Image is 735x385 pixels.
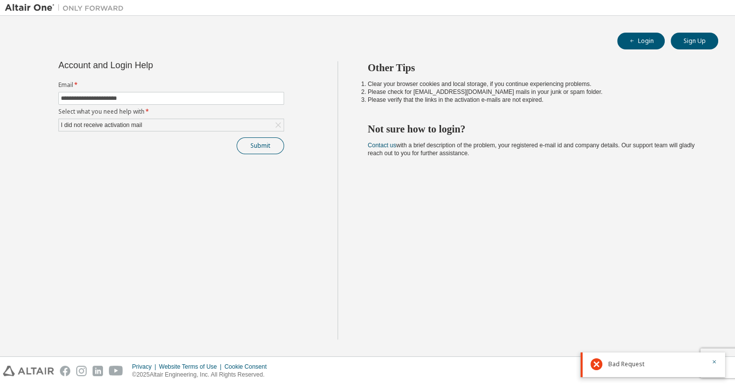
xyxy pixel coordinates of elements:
[608,360,644,368] span: Bad Request
[617,33,665,49] button: Login
[368,142,694,157] span: with a brief description of the problem, your registered e-mail id and company details. Our suppo...
[59,119,284,131] div: I did not receive activation mail
[59,120,144,130] div: I did not receive activation mail
[5,3,129,13] img: Altair One
[368,142,396,149] a: Contact us
[93,366,103,376] img: linkedin.svg
[132,371,273,379] p: © 2025 Altair Engineering, Inc. All Rights Reserved.
[224,363,272,371] div: Cookie Consent
[368,123,700,135] h2: Not sure how to login?
[368,96,700,104] li: Please verify that the links in the activation e-mails are not expired.
[368,61,700,74] h2: Other Tips
[159,363,224,371] div: Website Terms of Use
[109,366,123,376] img: youtube.svg
[60,366,70,376] img: facebook.svg
[58,81,284,89] label: Email
[76,366,87,376] img: instagram.svg
[3,366,54,376] img: altair_logo.svg
[58,108,284,116] label: Select what you need help with
[368,88,700,96] li: Please check for [EMAIL_ADDRESS][DOMAIN_NAME] mails in your junk or spam folder.
[671,33,718,49] button: Sign Up
[132,363,159,371] div: Privacy
[58,61,239,69] div: Account and Login Help
[368,80,700,88] li: Clear your browser cookies and local storage, if you continue experiencing problems.
[237,137,284,154] button: Submit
